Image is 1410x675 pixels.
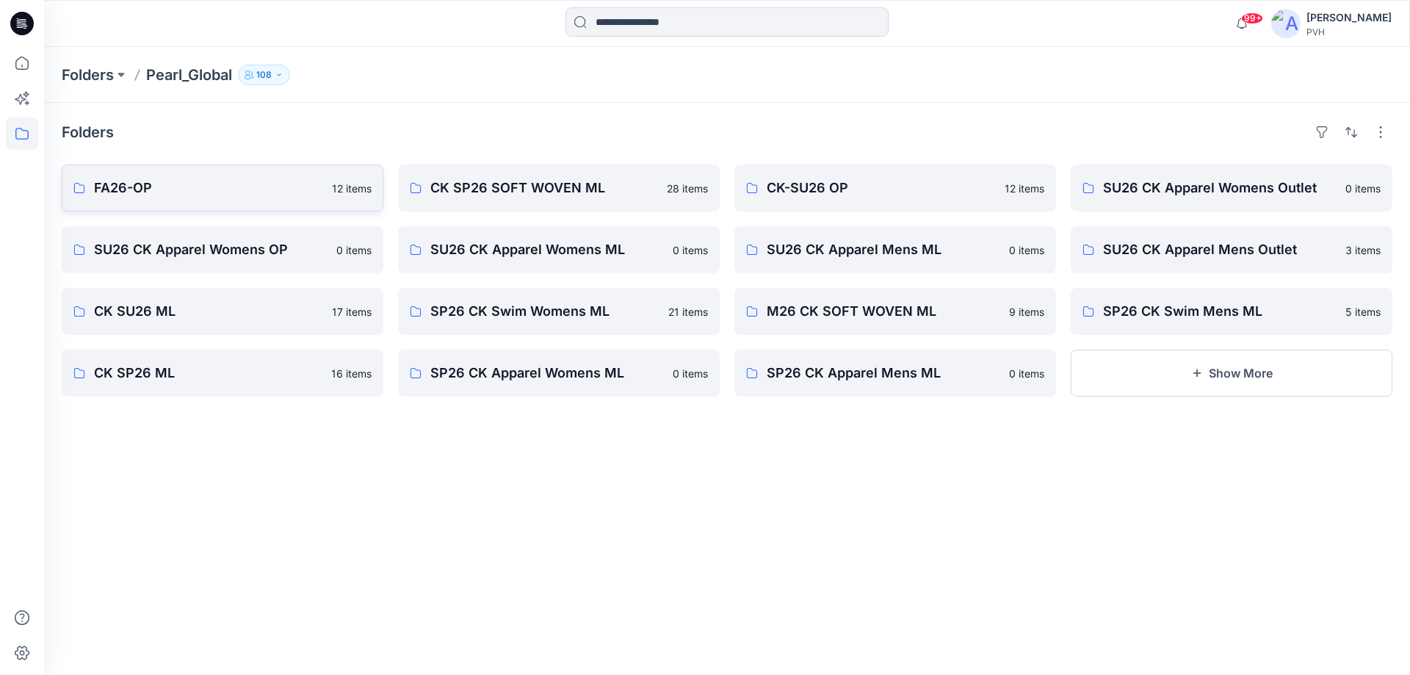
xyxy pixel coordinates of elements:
p: FA26-OP [94,178,323,198]
a: SP26 CK Swim Mens ML5 items [1071,288,1392,335]
p: SU26 CK Apparel Womens Outlet [1103,178,1337,198]
p: 9 items [1009,304,1044,320]
p: SU26 CK Apparel Mens Outlet [1103,239,1337,260]
a: SP26 CK Swim Womens ML21 items [398,288,720,335]
p: 108 [256,67,272,83]
p: 0 items [1009,242,1044,258]
div: PVH [1306,26,1392,37]
p: 28 items [667,181,708,196]
p: SU26 CK Apparel Womens ML [430,239,664,260]
p: 21 items [668,304,708,320]
p: CK SP26 ML [94,363,322,383]
button: 108 [238,65,290,85]
p: 0 items [673,242,708,258]
a: SU26 CK Apparel Womens ML0 items [398,226,720,273]
p: SP26 CK Swim Mens ML [1103,301,1337,322]
p: 16 items [331,366,372,381]
a: CK SP26 ML16 items [62,350,383,397]
a: CK SP26 SOFT WOVEN ML28 items [398,165,720,212]
p: CK SU26 ML [94,301,323,322]
a: FA26-OP12 items [62,165,383,212]
p: SP26 CK Apparel Womens ML [430,363,664,383]
a: M26 CK SOFT WOVEN ML9 items [734,288,1056,335]
p: 0 items [1345,181,1381,196]
p: 12 items [332,181,372,196]
a: CK SU26 ML17 items [62,288,383,335]
p: 12 items [1005,181,1044,196]
p: SP26 CK Apparel Mens ML [767,363,1000,383]
a: SU26 CK Apparel Mens ML0 items [734,226,1056,273]
p: 17 items [332,304,372,320]
a: CK-SU26 OP12 items [734,165,1056,212]
img: avatar [1271,9,1301,38]
p: 0 items [1009,366,1044,381]
p: SU26 CK Apparel Mens ML [767,239,1000,260]
a: SU26 CK Apparel Womens OP0 items [62,226,383,273]
div: [PERSON_NAME] [1306,9,1392,26]
a: Folders [62,65,114,85]
p: 5 items [1345,304,1381,320]
a: SU26 CK Apparel Womens Outlet0 items [1071,165,1392,212]
p: Pearl_Global [146,65,232,85]
p: CK SP26 SOFT WOVEN ML [430,178,658,198]
a: SP26 CK Apparel Womens ML0 items [398,350,720,397]
a: SP26 CK Apparel Mens ML0 items [734,350,1056,397]
p: 0 items [336,242,372,258]
button: Show More [1071,350,1392,397]
p: SP26 CK Swim Womens ML [430,301,659,322]
span: 99+ [1241,12,1263,24]
p: CK-SU26 OP [767,178,996,198]
a: SU26 CK Apparel Mens Outlet3 items [1071,226,1392,273]
p: 3 items [1345,242,1381,258]
p: M26 CK SOFT WOVEN ML [767,301,1000,322]
p: SU26 CK Apparel Womens OP [94,239,328,260]
p: 0 items [673,366,708,381]
h4: Folders [62,123,114,141]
